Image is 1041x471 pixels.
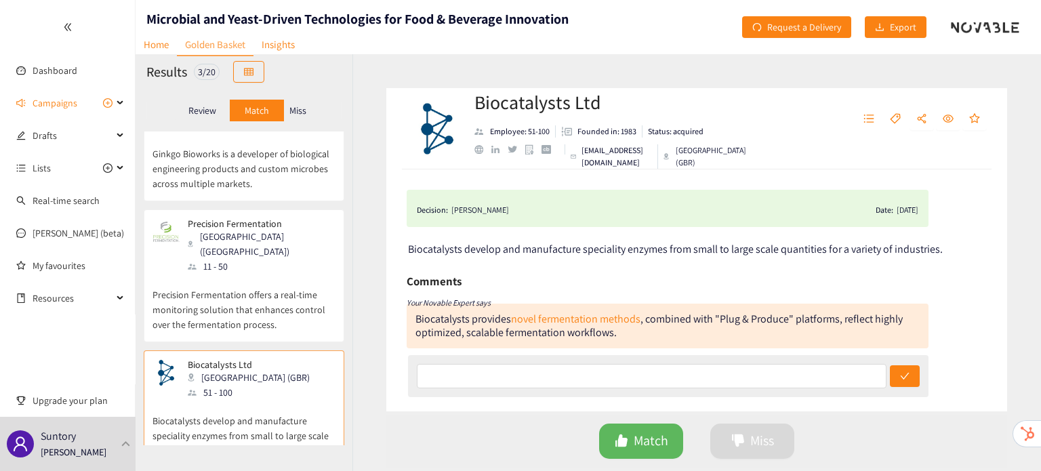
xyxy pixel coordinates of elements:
h1: Microbial and Yeast-Driven Technologies for Food & Beverage Innovation [146,9,569,28]
span: Lists [33,155,51,182]
div: 3 / 20 [194,64,220,80]
span: user [12,436,28,452]
button: eye [936,108,960,130]
span: table [244,67,253,78]
span: Date: [876,203,893,217]
div: [GEOGRAPHIC_DATA] (GBR) [664,144,748,169]
button: dislikeMiss [710,424,794,459]
p: Ginkgo Bioworks is a developer of biological engineering products and custom microbes across mult... [152,133,335,191]
button: star [962,108,987,130]
span: check [900,371,910,382]
div: [GEOGRAPHIC_DATA] ([GEOGRAPHIC_DATA]) [188,229,334,259]
a: crunchbase [542,145,558,154]
span: Decision: [417,203,448,217]
button: table [233,61,264,83]
span: Upgrade your plan [33,387,125,414]
h2: Results [146,62,187,81]
a: Real-time search [33,194,100,207]
span: book [16,293,26,303]
button: downloadExport [865,16,926,38]
span: dislike [731,434,745,449]
span: eye [943,113,954,125]
div: Biocatalysts provides , combined with "Plug & Produce" platforms, reflect highly optimized, scala... [415,312,903,340]
a: novel fermentation methods [511,312,640,326]
span: plus-circle [103,98,113,108]
span: double-left [63,22,73,32]
a: google maps [525,144,542,155]
span: edit [16,131,26,140]
p: Founded in: 1983 [577,125,636,138]
h6: Comments [407,271,462,291]
span: trophy [16,396,26,405]
button: redoRequest a Delivery [742,16,851,38]
div: 51 - 100 [188,385,318,400]
img: Snapshot of the company's website [152,218,180,245]
a: Home [136,34,177,55]
p: Precision Fermentation [188,218,326,229]
span: unordered-list [863,113,874,125]
span: download [875,22,884,33]
a: Dashboard [33,64,77,77]
h2: Biocatalysts Ltd [474,89,748,116]
p: Precision Fermentation offers a real-time monitoring solution that enhances control over the ferm... [152,274,335,332]
img: Snapshot of the company's website [152,359,180,386]
a: twitter [508,146,525,152]
button: likeMatch [599,424,683,459]
a: Golden Basket [177,34,253,56]
span: star [969,113,980,125]
span: tag [890,113,901,125]
p: Status: acquired [648,125,703,138]
span: Drafts [33,122,113,149]
a: Insights [253,34,303,55]
span: unordered-list [16,163,26,173]
p: Match [245,105,269,116]
p: Employee: 51-100 [490,125,550,138]
p: [PERSON_NAME] [41,445,106,459]
span: Export [890,20,916,35]
p: Review [188,105,216,116]
div: [DATE] [897,203,918,217]
iframe: Chat Widget [973,406,1041,471]
a: My favourites [33,252,125,279]
a: linkedin [491,146,508,154]
div: [PERSON_NAME] [451,203,509,217]
p: [EMAIL_ADDRESS][DOMAIN_NAME] [581,144,652,169]
button: share-alt [910,108,934,130]
span: plus-circle [103,163,113,173]
span: Biocatalysts develop and manufacture speciality enzymes from small to large scale quantities for ... [408,242,943,256]
span: like [615,434,628,449]
span: Match [634,430,668,451]
button: unordered-list [857,108,881,130]
p: Biocatalysts Ltd [188,359,310,370]
li: Employees [474,125,556,138]
img: Company Logo [410,102,464,156]
a: [PERSON_NAME] (beta) [33,227,124,239]
button: check [890,365,920,387]
div: 11 - 50 [188,259,334,274]
span: sound [16,98,26,108]
p: Miss [289,105,306,116]
i: Your Novable Expert says [407,298,491,308]
p: Suntory [41,428,76,445]
span: Request a Delivery [767,20,841,35]
p: Biocatalysts develop and manufacture speciality enzymes from small to large scale quantities for ... [152,400,335,458]
span: redo [752,22,762,33]
div: [GEOGRAPHIC_DATA] (GBR) [188,370,318,385]
span: Miss [750,430,774,451]
li: Status [642,125,703,138]
button: tag [883,108,907,130]
span: Resources [33,285,113,312]
li: Founded in year [556,125,642,138]
a: website [474,145,491,154]
span: share-alt [916,113,927,125]
span: Campaigns [33,89,77,117]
